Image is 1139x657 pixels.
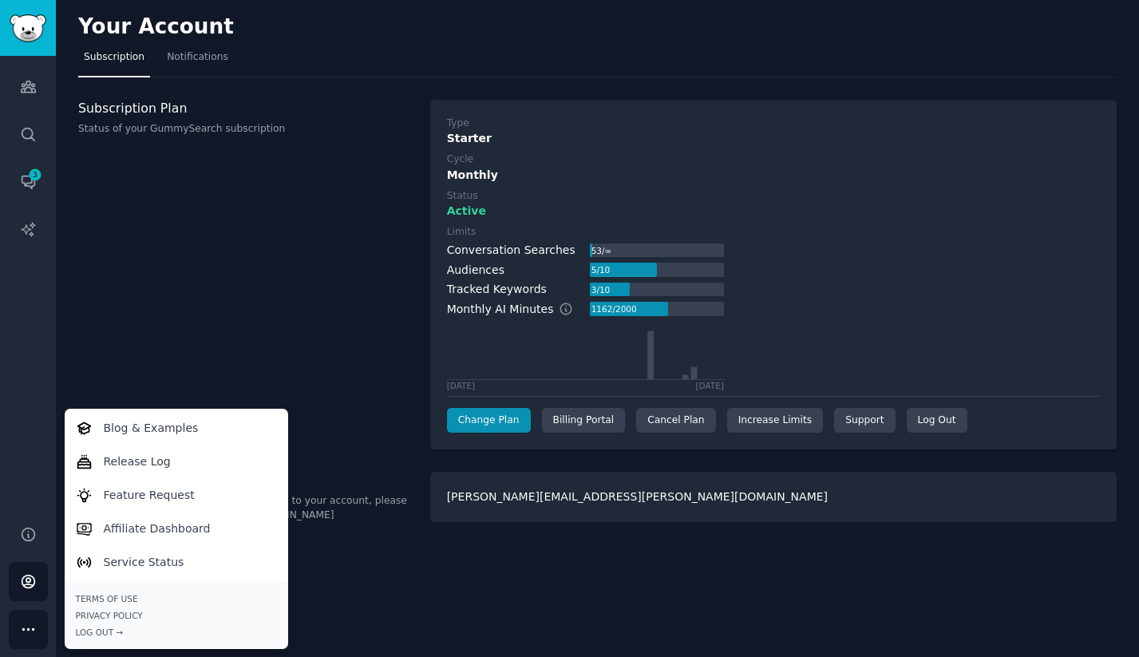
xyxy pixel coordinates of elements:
span: 3 [28,169,42,180]
div: Starter [447,130,1100,147]
div: 5 / 10 [590,263,611,277]
div: [PERSON_NAME][EMAIL_ADDRESS][PERSON_NAME][DOMAIN_NAME] [430,472,1117,522]
div: Billing Portal [542,408,626,433]
h2: Your Account [78,14,234,40]
a: Terms of Use [76,593,277,604]
a: Privacy Policy [76,610,277,621]
div: Monthly AI Minutes [447,301,590,318]
a: Release Log [67,445,285,478]
div: Monthly [447,167,1100,184]
div: Log Out [907,408,967,433]
span: Active [447,203,486,220]
a: Change Plan [447,408,531,433]
div: Cancel Plan [636,408,715,433]
div: [DATE] [695,380,724,391]
span: Subscription [84,50,144,65]
p: Release Log [104,453,171,470]
a: Support [834,408,895,433]
a: Service Status [67,545,285,579]
div: [DATE] [447,380,476,391]
div: Tracked Keywords [447,281,547,298]
div: 53 / ∞ [590,243,613,258]
a: Subscription [78,45,150,77]
a: Feature Request [67,478,285,512]
div: Cycle [447,152,473,167]
a: Affiliate Dashboard [67,512,285,545]
a: Blog & Examples [67,411,285,445]
div: Status [447,189,478,204]
div: Conversation Searches [447,242,575,259]
p: Blog & Examples [104,420,199,437]
p: Service Status [104,554,184,571]
span: Notifications [167,50,228,65]
a: Increase Limits [727,408,824,433]
div: 3 / 10 [590,283,611,297]
h3: Subscription Plan [78,100,413,117]
div: Audiences [447,262,504,279]
a: Notifications [161,45,234,77]
p: Feature Request [104,487,195,504]
div: Log Out → [76,627,277,638]
a: 3 [9,162,48,201]
img: GummySearch logo [10,14,46,42]
p: Affiliate Dashboard [104,520,211,537]
p: Status of your GummySearch subscription [78,122,413,137]
div: 1162 / 2000 [590,302,639,316]
div: Limits [447,225,477,239]
div: Type [447,117,469,131]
